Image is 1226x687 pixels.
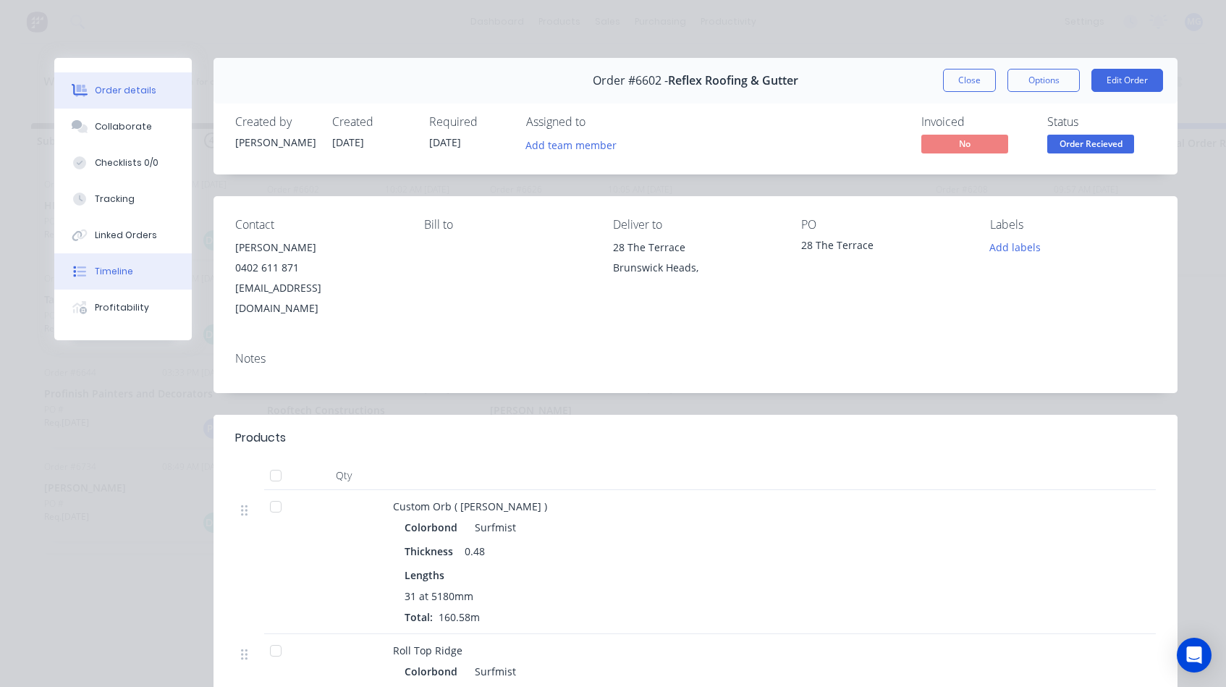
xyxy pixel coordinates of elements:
button: Checklists 0/0 [54,145,192,181]
div: Linked Orders [95,229,157,242]
span: No [921,135,1008,153]
div: Tracking [95,193,135,206]
span: Custom Orb ( [PERSON_NAME] ) [393,500,547,513]
button: Order details [54,72,192,109]
button: Edit Order [1091,69,1163,92]
div: Open Intercom Messenger [1177,638,1212,673]
span: [DATE] [332,135,364,149]
div: Colorbond [405,517,463,538]
button: Profitability [54,290,192,326]
div: Checklists 0/0 [95,156,158,169]
div: Order details [95,84,156,97]
div: 0.48 [459,541,491,562]
div: Products [235,429,286,447]
button: Add team member [526,135,625,154]
button: Tracking [54,181,192,217]
div: Created [332,115,412,129]
span: [DATE] [429,135,461,149]
span: Order #6602 - [593,74,668,88]
div: Notes [235,352,1156,366]
div: Colorbond [405,661,463,682]
div: [EMAIL_ADDRESS][DOMAIN_NAME] [235,278,401,319]
div: Surfmist [469,517,516,538]
div: [PERSON_NAME] [235,135,315,150]
div: Thickness [405,541,459,562]
button: Timeline [54,253,192,290]
div: Bill to [424,218,590,232]
div: 28 The Terrace [613,237,779,258]
span: Lengths [405,568,444,583]
div: Labels [990,218,1156,232]
div: Profitability [95,301,149,314]
div: Timeline [95,265,133,278]
span: Total: [405,610,433,624]
div: [PERSON_NAME]0402 611 871[EMAIL_ADDRESS][DOMAIN_NAME] [235,237,401,319]
div: Qty [300,461,387,490]
button: Options [1007,69,1080,92]
button: Add team member [518,135,625,154]
div: Invoiced [921,115,1030,129]
div: [PERSON_NAME] [235,237,401,258]
button: Close [943,69,996,92]
span: Roll Top Ridge [393,644,462,657]
div: Created by [235,115,315,129]
div: 0402 611 871 [235,258,401,278]
div: Required [429,115,509,129]
div: Collaborate [95,120,152,133]
div: Contact [235,218,401,232]
span: 31 at 5180mm [405,589,473,604]
span: Order Recieved [1047,135,1134,153]
button: Add labels [982,237,1049,257]
div: Status [1047,115,1156,129]
div: Deliver to [613,218,779,232]
div: 28 The TerraceBrunswick Heads, [613,237,779,284]
span: 160.58m [433,610,486,624]
div: Assigned to [526,115,671,129]
div: 28 The Terrace [801,237,967,258]
button: Order Recieved [1047,135,1134,156]
button: Linked Orders [54,217,192,253]
span: Reflex Roofing & Gutter [668,74,798,88]
button: Collaborate [54,109,192,145]
div: Surfmist [469,661,516,682]
div: PO [801,218,967,232]
div: Brunswick Heads, [613,258,779,278]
